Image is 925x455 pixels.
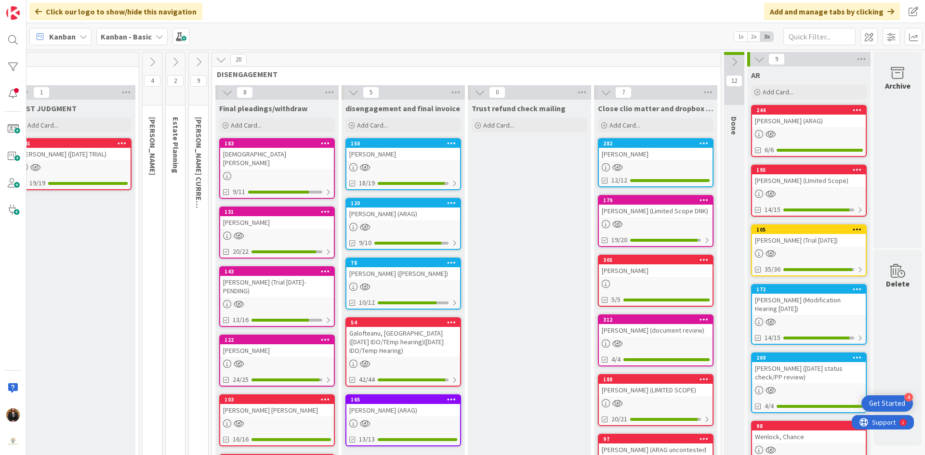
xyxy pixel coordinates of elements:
div: [PERSON_NAME] [346,148,460,160]
span: 16/16 [233,434,249,444]
span: 9/11 [233,187,245,197]
span: 8 [237,87,253,98]
span: 9 [190,75,207,87]
span: 20/21 [611,414,627,424]
div: Click our logo to show/hide this navigation [29,3,202,20]
div: [PERSON_NAME] [PERSON_NAME] [220,404,334,416]
img: avatar [6,435,20,449]
span: 14/15 [765,205,780,215]
div: [PERSON_NAME] ([DATE] status check/PP review) [752,362,866,383]
div: 143 [220,267,334,276]
span: 2 [167,75,184,87]
div: 78 [346,259,460,267]
div: 244 [752,106,866,115]
div: 122[PERSON_NAME] [220,336,334,357]
div: 195[PERSON_NAME] (LImited Scope) [752,166,866,187]
div: 305 [599,256,713,264]
div: 105[PERSON_NAME] (Trial [DATE]) [752,225,866,247]
div: 54Galofteanu, [GEOGRAPHIC_DATA] ([DATE] IDO/TEmp hearing)([DATE] IDO/Temp Hearing) [346,318,460,357]
div: 282[PERSON_NAME] [599,139,713,160]
span: Trust refund check mailing [472,104,566,113]
div: 150 [351,140,460,147]
div: 120[PERSON_NAME] (ARAG) [346,199,460,220]
span: 20 [230,54,247,65]
div: 244[PERSON_NAME] (ARAG) [752,106,866,127]
div: 98 [756,423,866,429]
div: [PERSON_NAME] (ARAG) [346,404,460,416]
div: 131 [225,208,334,215]
img: Visit kanbanzone.com [6,6,20,20]
div: 188[PERSON_NAME] (LIMITED SCOPE) [599,375,713,396]
div: 269[PERSON_NAME] ([DATE] status check/PP review) [752,353,866,383]
span: 19/20 [611,235,627,245]
span: 4 [144,75,160,87]
div: 195 [756,167,866,173]
div: 172 [752,285,866,294]
span: 13/16 [233,315,249,325]
div: 143 [225,268,334,275]
div: 179 [603,197,713,204]
div: Galofteanu, [GEOGRAPHIC_DATA] ([DATE] IDO/TEmp hearing)([DATE] IDO/Temp Hearing) [346,327,460,357]
div: Delete [886,278,910,289]
div: 105 [752,225,866,234]
div: [PERSON_NAME] (Trial [DATE]-PENDING) [220,276,334,297]
span: Add Card... [27,121,58,130]
span: 6/6 [765,145,774,155]
img: KS [6,408,20,422]
div: 120 [346,199,460,208]
div: [DEMOGRAPHIC_DATA][PERSON_NAME] [220,148,334,169]
span: 12/12 [611,175,627,185]
div: 195 [752,166,866,174]
span: 3x [760,32,773,41]
span: 5/5 [611,295,621,305]
span: 1x [734,32,747,41]
span: Support [20,1,44,13]
input: Quick Filter... [783,28,856,45]
div: [PERSON_NAME] [599,148,713,160]
div: 131[PERSON_NAME] [220,208,334,229]
div: Get Started [869,399,905,408]
div: 179 [599,196,713,205]
div: [PERSON_NAME] (Trial [DATE]) [752,234,866,247]
span: 9 [768,53,785,65]
span: 13/13 [359,434,375,444]
div: 4 [904,393,913,402]
div: 305[PERSON_NAME] [599,256,713,277]
div: Archive [885,80,911,91]
div: [PERSON_NAME] (ARAG) [752,115,866,127]
div: [PERSON_NAME] (LIMITED SCOPE) [599,384,713,396]
div: [PERSON_NAME] (LImited Scope) [752,174,866,187]
div: 122 [220,336,334,344]
span: Done [729,117,739,135]
div: 269 [752,353,866,362]
span: 14/15 [765,333,780,343]
div: 179[PERSON_NAME] (Limited Scope DNK) [599,196,713,217]
b: Kanban - Basic [101,32,152,41]
span: 19/19 [29,178,45,188]
div: 103[PERSON_NAME] [PERSON_NAME] [220,395,334,416]
div: 131 [220,208,334,216]
span: VICTOR CURRENT CLIENTS [194,117,204,242]
div: Open Get Started checklist, remaining modules: 4 [861,395,913,412]
span: 4/4 [611,354,621,364]
div: 103 [225,396,334,403]
span: POST JUDGMENT [16,104,77,113]
span: Final pleadings/withdraw [219,104,307,113]
span: AR [751,70,760,80]
div: 122 [225,337,334,343]
div: 143[PERSON_NAME] (Trial [DATE]-PENDING) [220,267,334,297]
div: [PERSON_NAME] (ARAG) [346,208,460,220]
span: 20/22 [233,247,249,257]
div: [PERSON_NAME] [220,344,334,357]
span: 7 [615,87,632,98]
div: [PERSON_NAME] ([DATE] TRIAL) [17,148,131,160]
div: 78 [351,260,460,266]
div: 312 [603,316,713,323]
div: 1 [50,4,53,12]
span: 12 [726,75,742,87]
div: 97 [599,435,713,443]
div: 103 [220,395,334,404]
div: [PERSON_NAME] ([PERSON_NAME]) [346,267,460,280]
span: Kanban [49,31,76,42]
span: disengagement and final invoice [345,104,460,113]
